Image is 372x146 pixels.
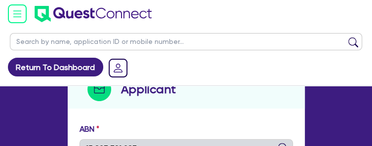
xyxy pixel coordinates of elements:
h2: Applicant [121,80,176,98]
img: step-icon [87,77,111,101]
input: Search by name, application ID or mobile number... [10,33,362,50]
img: icon-menu-open [8,4,27,23]
a: Dropdown toggle [105,55,131,81]
label: ABN [80,123,99,135]
a: Return To Dashboard [8,58,103,76]
img: quest-connect-logo-blue [35,6,152,22]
